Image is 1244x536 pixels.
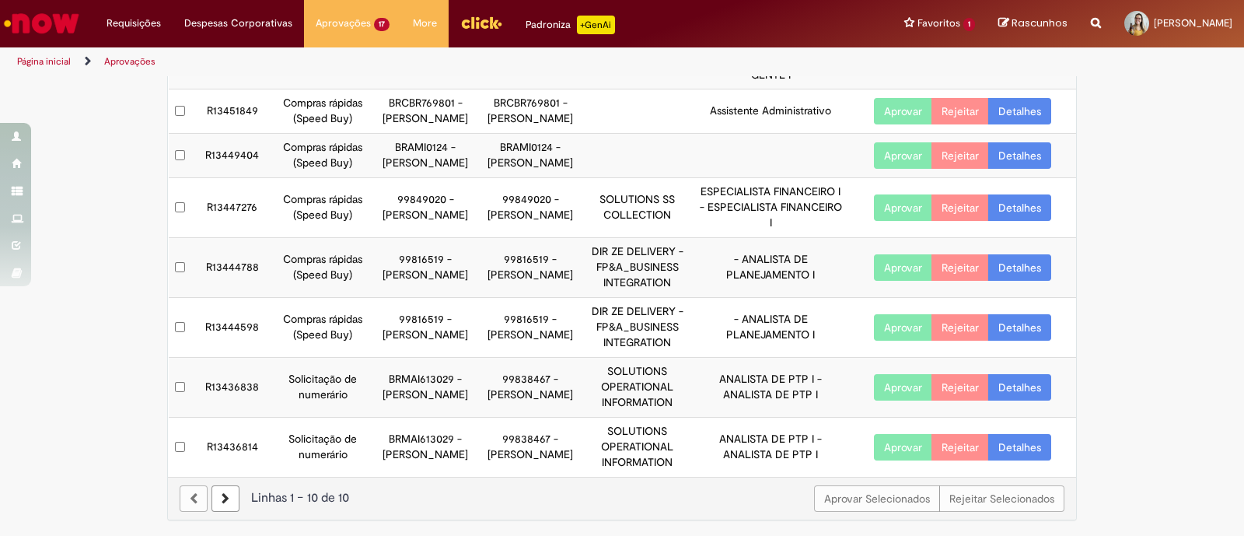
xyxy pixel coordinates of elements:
[692,298,849,358] td: - ANALISTA DE PLANEJAMENTO I
[931,374,989,401] button: Rejeitar
[582,238,692,298] td: DIR ZE DELIVERY - FP&A_BUSINESS INTEGRATION
[478,134,583,178] td: BRAMI0124 - [PERSON_NAME]
[273,89,373,134] td: Compras rápidas (Speed Buy)
[192,238,273,298] td: R13444788
[373,178,478,238] td: 99849020 - [PERSON_NAME]
[478,418,583,477] td: 99838467 - [PERSON_NAME]
[692,89,849,134] td: Assistente Administrativo
[692,358,849,418] td: ANALISTA DE PTP I - ANALISTA DE PTP I
[12,47,818,76] ul: Trilhas de página
[413,16,437,31] span: More
[478,178,583,238] td: 99849020 - [PERSON_NAME]
[273,178,373,238] td: Compras rápidas (Speed Buy)
[374,18,390,31] span: 17
[526,16,615,34] div: Padroniza
[192,298,273,358] td: R13444598
[373,134,478,178] td: BRAMI0124 - [PERSON_NAME]
[1154,16,1232,30] span: [PERSON_NAME]
[931,194,989,221] button: Rejeitar
[692,178,849,238] td: ESPECIALISTA FINANCEIRO I - ESPECIALISTA FINANCEIRO I
[192,178,273,238] td: R13447276
[316,16,371,31] span: Aprovações
[988,314,1051,341] a: Detalhes
[273,238,373,298] td: Compras rápidas (Speed Buy)
[931,98,989,124] button: Rejeitar
[107,16,161,31] span: Requisições
[104,55,155,68] a: Aprovações
[988,374,1051,401] a: Detalhes
[373,418,478,477] td: BRMAI613029 - [PERSON_NAME]
[373,358,478,418] td: BRMAI613029 - [PERSON_NAME]
[874,374,932,401] button: Aprovar
[988,142,1051,169] a: Detalhes
[931,314,989,341] button: Rejeitar
[273,134,373,178] td: Compras rápidas (Speed Buy)
[184,16,292,31] span: Despesas Corporativas
[192,418,273,477] td: R13436814
[478,298,583,358] td: 99816519 - [PERSON_NAME]
[478,358,583,418] td: 99838467 - [PERSON_NAME]
[931,434,989,461] button: Rejeitar
[874,142,932,169] button: Aprovar
[988,98,1051,124] a: Detalhes
[998,16,1068,31] a: Rascunhos
[17,55,71,68] a: Página inicial
[192,134,273,178] td: R13449404
[1012,16,1068,30] span: Rascunhos
[582,418,692,477] td: SOLUTIONS OPERATIONAL INFORMATION
[478,238,583,298] td: 99816519 - [PERSON_NAME]
[988,254,1051,281] a: Detalhes
[478,89,583,134] td: BRCBR769801 - [PERSON_NAME]
[988,434,1051,461] a: Detalhes
[273,418,373,477] td: Solicitação de numerário
[273,358,373,418] td: Solicitação de numerário
[874,98,932,124] button: Aprovar
[874,314,932,341] button: Aprovar
[582,358,692,418] td: SOLUTIONS OPERATIONAL INFORMATION
[931,142,989,169] button: Rejeitar
[460,11,502,34] img: click_logo_yellow_360x200.png
[373,298,478,358] td: 99816519 - [PERSON_NAME]
[692,238,849,298] td: - ANALISTA DE PLANEJAMENTO I
[373,238,478,298] td: 99816519 - [PERSON_NAME]
[192,89,273,134] td: R13451849
[373,89,478,134] td: BRCBR769801 - [PERSON_NAME]
[963,18,975,31] span: 1
[2,8,82,39] img: ServiceNow
[874,194,932,221] button: Aprovar
[180,489,1064,507] div: Linhas 1 − 10 de 10
[874,434,932,461] button: Aprovar
[273,298,373,358] td: Compras rápidas (Speed Buy)
[582,178,692,238] td: SOLUTIONS SS COLLECTION
[931,254,989,281] button: Rejeitar
[917,16,960,31] span: Favoritos
[577,16,615,34] p: +GenAi
[192,358,273,418] td: R13436838
[874,254,932,281] button: Aprovar
[692,418,849,477] td: ANALISTA DE PTP I - ANALISTA DE PTP I
[988,194,1051,221] a: Detalhes
[582,298,692,358] td: DIR ZE DELIVERY - FP&A_BUSINESS INTEGRATION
